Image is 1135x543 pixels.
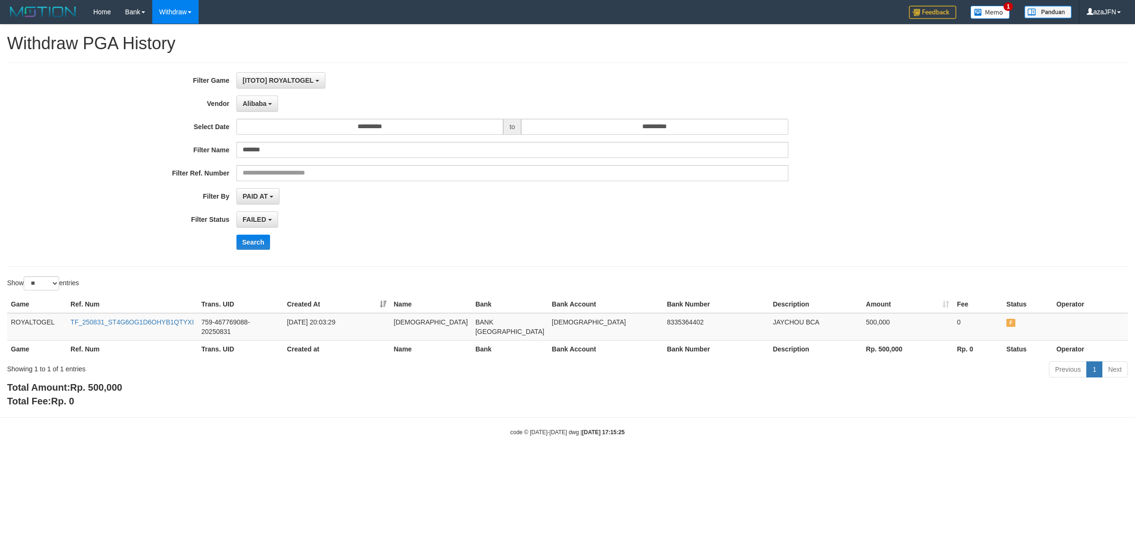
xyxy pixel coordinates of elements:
span: PAID AT [243,193,268,200]
button: PAID AT [236,188,279,204]
td: [DEMOGRAPHIC_DATA] [548,313,663,341]
th: Bank Number [663,340,769,358]
th: Operator [1053,296,1128,313]
small: code © [DATE]-[DATE] dwg | [510,429,625,436]
th: Fee [953,296,1003,313]
th: Bank [471,296,548,313]
th: Status [1003,340,1053,358]
img: MOTION_logo.png [7,5,79,19]
span: FAILED [243,216,266,223]
th: Rp. 500,000 [862,340,953,358]
td: 500,000 [862,313,953,341]
th: Created At: activate to sort column ascending [283,296,390,313]
img: Feedback.jpg [909,6,956,19]
td: BANK [GEOGRAPHIC_DATA] [471,313,548,341]
th: Ref. Num [67,340,198,358]
th: Amount: activate to sort column ascending [862,296,953,313]
strong: [DATE] 17:15:25 [582,429,625,436]
td: [DEMOGRAPHIC_DATA] [390,313,472,341]
a: Next [1102,361,1128,377]
th: Bank Number [663,296,769,313]
button: FAILED [236,211,278,228]
span: Alibaba [243,100,267,107]
th: Name [390,296,472,313]
td: 8335364402 [663,313,769,341]
th: Trans. UID [198,340,283,358]
th: Description [769,340,862,358]
button: Search [236,235,270,250]
th: Game [7,296,67,313]
img: Button%20Memo.svg [970,6,1010,19]
th: Name [390,340,472,358]
th: Description [769,296,862,313]
th: Created at [283,340,390,358]
th: Bank [471,340,548,358]
th: Operator [1053,340,1128,358]
h1: Withdraw PGA History [7,34,1128,53]
button: Alibaba [236,96,278,112]
a: 1 [1086,361,1102,377]
a: TF_250831_ST4G6OG1D6OHYB1QTYXI [70,318,194,326]
div: Showing 1 to 1 of 1 entries [7,360,466,374]
button: [ITOTO] ROYALTOGEL [236,72,325,88]
img: panduan.png [1024,6,1072,18]
td: [DATE] 20:03:29 [283,313,390,341]
select: Showentries [24,276,59,290]
th: Ref. Num [67,296,198,313]
a: Previous [1049,361,1087,377]
th: Bank Account [548,340,663,358]
span: to [503,119,521,135]
th: Trans. UID [198,296,283,313]
label: Show entries [7,276,79,290]
td: 759-467769088-20250831 [198,313,283,341]
span: Rp. 0 [51,396,74,406]
td: JAYCHOU BCA [769,313,862,341]
span: Rp. 500,000 [70,382,122,393]
b: Total Amount: [7,382,122,393]
th: Rp. 0 [953,340,1003,358]
b: Total Fee: [7,396,74,406]
th: Game [7,340,67,358]
td: 0 [953,313,1003,341]
span: FAILED [1006,319,1015,327]
td: ROYALTOGEL [7,313,67,341]
th: Bank Account [548,296,663,313]
th: Status [1003,296,1053,313]
span: 1 [1004,2,1013,11]
span: [ITOTO] ROYALTOGEL [243,77,314,84]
